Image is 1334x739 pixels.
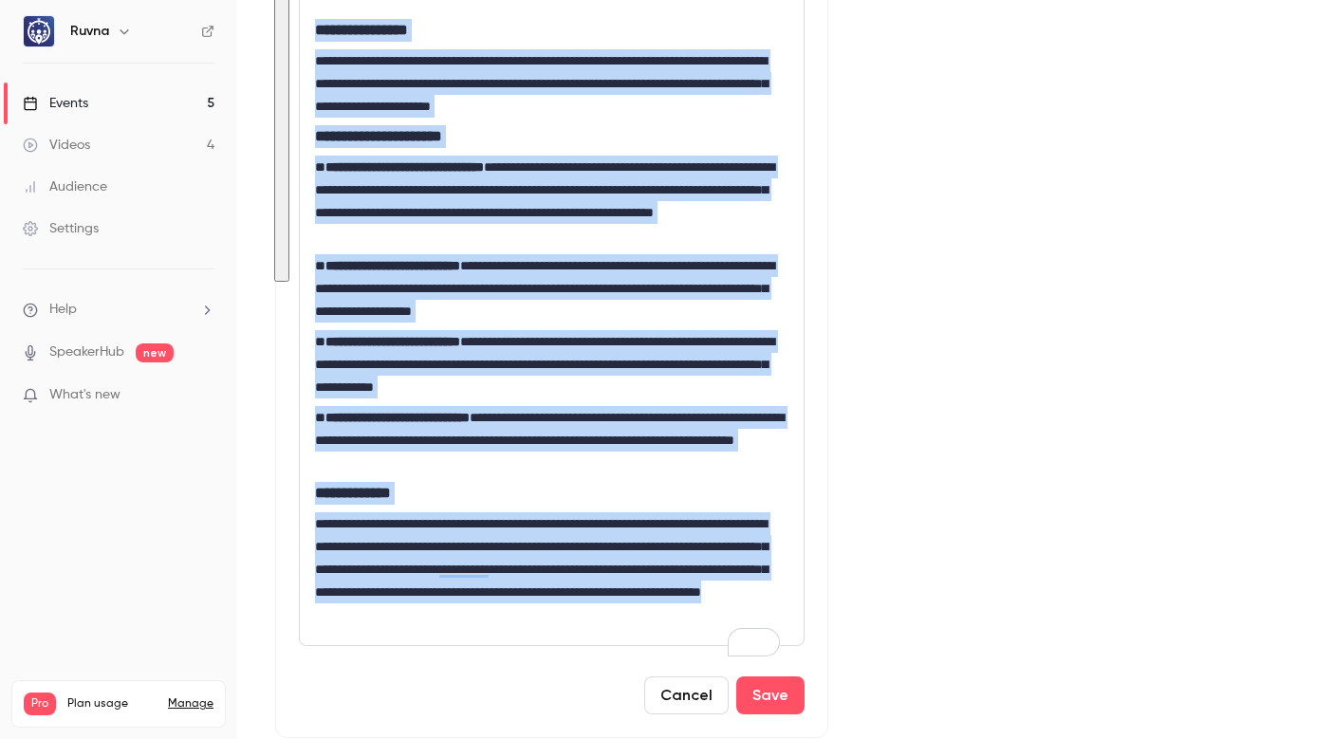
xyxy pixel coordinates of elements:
[24,16,54,46] img: Ruvna
[49,385,120,405] span: What's new
[23,136,90,155] div: Videos
[23,94,88,113] div: Events
[136,343,174,362] span: new
[23,177,107,196] div: Audience
[736,676,805,714] button: Save
[49,300,77,320] span: Help
[23,219,99,238] div: Settings
[67,696,157,711] span: Plan usage
[49,342,124,362] a: SpeakerHub
[70,22,109,41] h6: Ruvna
[192,387,214,404] iframe: Noticeable Trigger
[24,693,56,715] span: Pro
[23,300,214,320] li: help-dropdown-opener
[644,676,729,714] button: Cancel
[168,696,213,711] a: Manage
